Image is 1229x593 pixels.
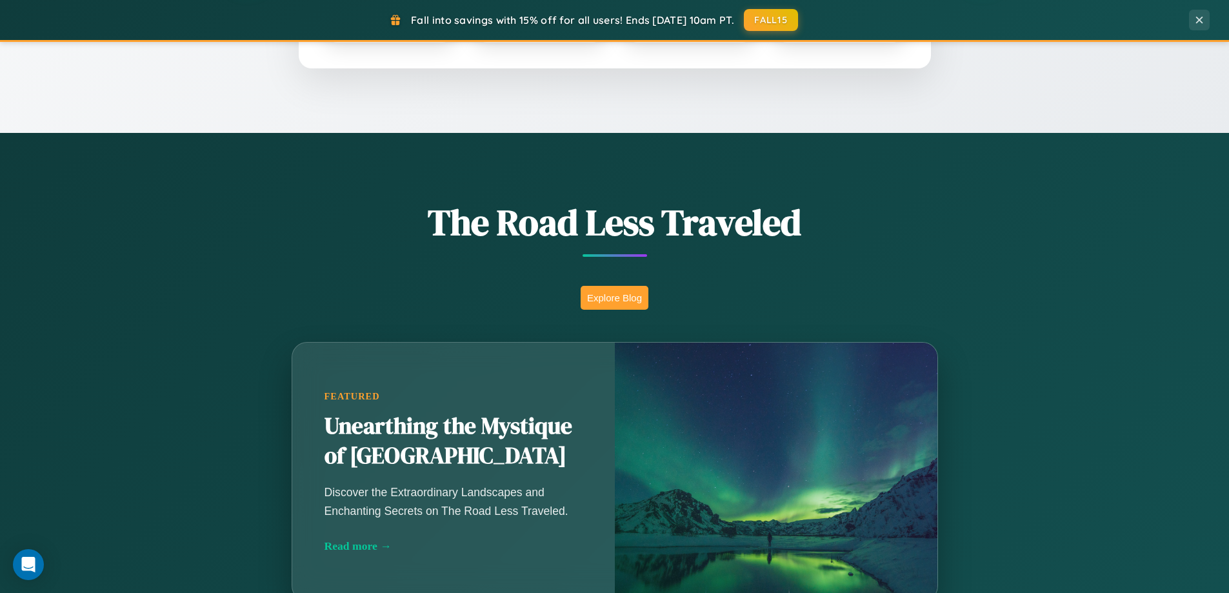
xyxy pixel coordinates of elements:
div: Featured [325,391,583,402]
h2: Unearthing the Mystique of [GEOGRAPHIC_DATA] [325,412,583,471]
p: Discover the Extraordinary Landscapes and Enchanting Secrets on The Road Less Traveled. [325,483,583,519]
div: Read more → [325,539,583,553]
span: Fall into savings with 15% off for all users! Ends [DATE] 10am PT. [411,14,734,26]
button: Explore Blog [581,286,648,310]
button: FALL15 [744,9,798,31]
div: Open Intercom Messenger [13,549,44,580]
h1: The Road Less Traveled [228,197,1002,247]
